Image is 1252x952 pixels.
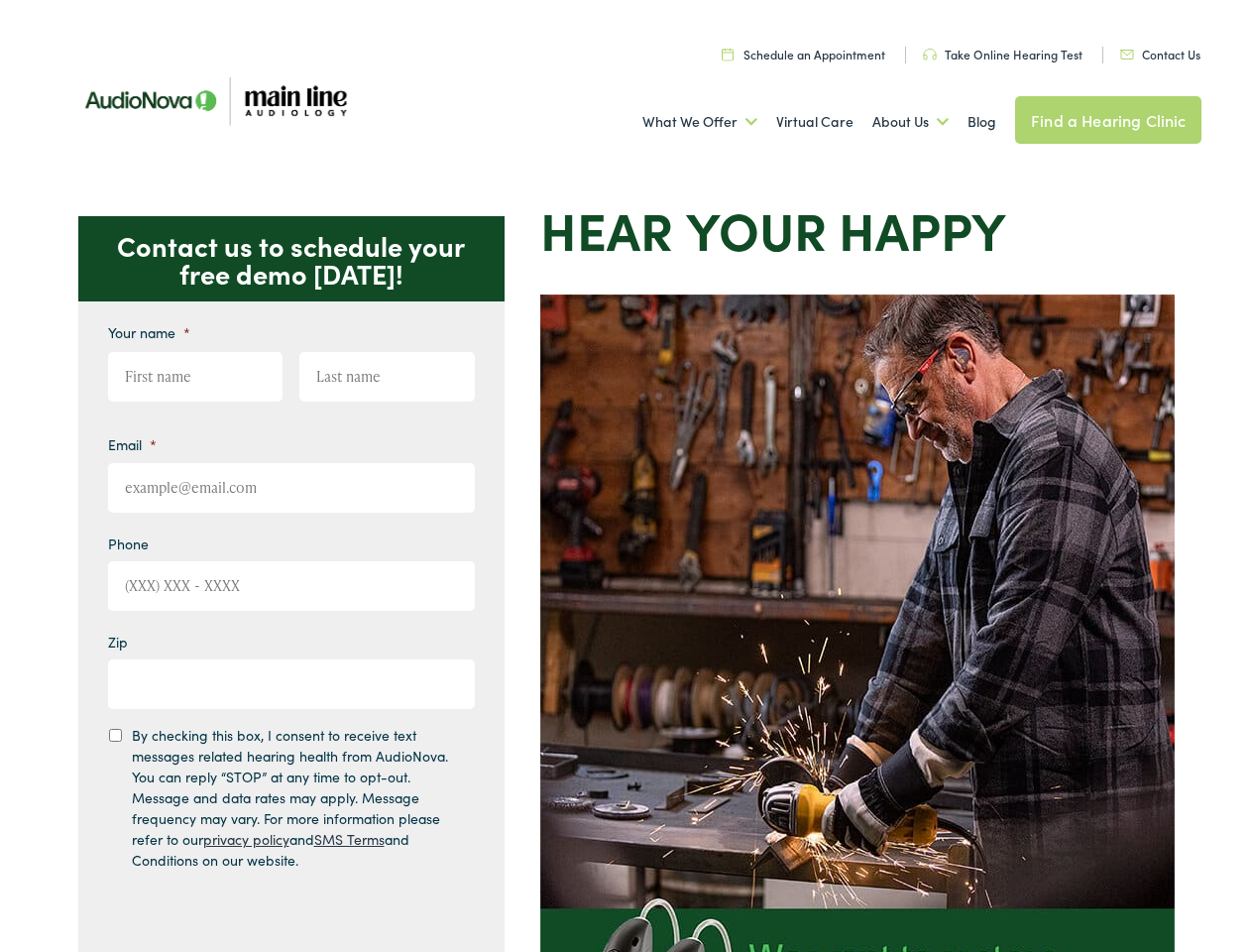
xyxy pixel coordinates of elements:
input: (XXX) XXX - XXXX [108,561,475,611]
img: utility icon [923,49,937,60]
label: Email [108,435,157,453]
a: Find a Hearing Clinic [1015,96,1201,144]
img: utility icon [722,48,734,60]
strong: Hear [540,192,673,265]
input: First name [108,352,284,402]
a: SMS Terms [314,829,385,849]
label: Your name [108,323,190,341]
strong: your Happy [686,192,1006,265]
p: Contact us to schedule your free demo [DATE]! [78,216,505,301]
a: Contact Us [1120,46,1200,62]
a: About Us [872,85,949,159]
a: What We Offer [642,85,757,159]
a: Take Online Hearing Test [923,46,1082,62]
a: Schedule an Appointment [722,46,885,62]
input: example@email.com [108,463,475,513]
a: privacy policy [203,829,289,849]
label: Zip [108,633,128,651]
input: Last name [299,352,475,402]
img: utility icon [1120,50,1134,59]
label: By checking this box, I consent to receive text messages related hearing health from AudioNova. Y... [132,725,457,871]
a: Blog [967,85,996,159]
label: Phone [108,535,149,552]
a: Virtual Care [776,85,854,159]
